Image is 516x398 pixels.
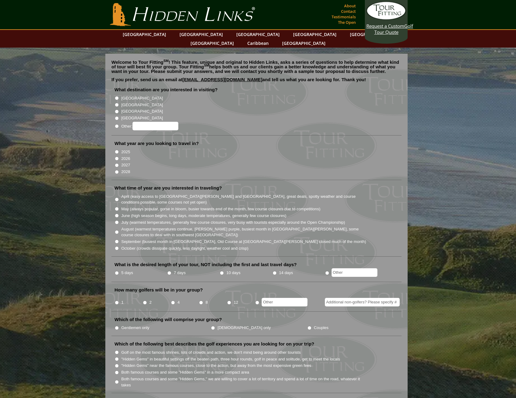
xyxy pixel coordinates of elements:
[314,325,329,331] label: Couples
[279,39,329,48] a: [GEOGRAPHIC_DATA]
[121,219,345,226] label: July (warmest temperatures, generally few course closures, very busy with tourists especially aro...
[121,369,249,375] label: Both famous courses and some "Hidden Gems" in a more compact area
[114,287,203,293] label: How many golfers will be in your group?
[114,140,199,147] label: What year are you looking to travel in?
[121,122,178,130] label: Other:
[149,299,151,306] label: 2
[121,270,133,276] label: 5 days
[121,299,123,306] label: 1
[121,213,286,219] label: June (high season begins, long days, moderate temperatures, generally few course closures)
[121,239,366,245] label: September (busiest month in [GEOGRAPHIC_DATA], Old Course at [GEOGRAPHIC_DATA][PERSON_NAME] close...
[114,341,314,347] label: Which of the following best describes the golf experiences you are looking for on your trip?
[121,162,130,168] label: 2027
[234,299,238,306] label: 12
[325,298,400,306] input: Additional non-golfers? Please specify #
[262,298,307,306] input: Other
[121,115,163,121] label: [GEOGRAPHIC_DATA]
[340,7,357,16] a: Contact
[121,194,367,205] label: April (easy access to [GEOGRAPHIC_DATA][PERSON_NAME] and [GEOGRAPHIC_DATA], great deals, spotty w...
[205,299,208,306] label: 8
[279,270,293,276] label: 14 days
[133,122,178,130] input: Other:
[176,30,226,39] a: [GEOGRAPHIC_DATA]
[114,185,222,191] label: What time of year are you interested in traveling?
[332,268,377,277] input: Other
[111,60,402,74] p: Welcome to Tour Fitting ! This feature, unique and original to Hidden Links, asks a series of que...
[218,325,271,331] label: [DEMOGRAPHIC_DATA] only
[174,270,186,276] label: 7 days
[121,325,149,331] label: Gentlemen only
[336,18,357,27] a: The Open
[233,30,283,39] a: [GEOGRAPHIC_DATA]
[187,39,237,48] a: [GEOGRAPHIC_DATA]
[121,108,163,114] label: [GEOGRAPHIC_DATA]
[114,262,297,268] label: What is the desired length of your tour, NOT including the first and last travel days?
[227,270,241,276] label: 10 days
[366,2,406,35] a: Request a CustomGolf Tour Quote
[114,87,218,93] label: What destination are you interested in visiting?
[120,30,169,39] a: [GEOGRAPHIC_DATA]
[121,226,367,238] label: August (warmest temperatures continue, [PERSON_NAME] purple, busiest month in [GEOGRAPHIC_DATA][P...
[121,95,163,101] label: [GEOGRAPHIC_DATA]
[163,59,169,63] sup: SM
[244,39,272,48] a: Caribbean
[121,363,311,369] label: "Hidden Gems" near the famous courses, close to the action, but away from the most expensive gree...
[347,30,396,39] a: [GEOGRAPHIC_DATA]
[121,102,163,108] label: [GEOGRAPHIC_DATA]
[177,299,180,306] label: 4
[114,317,222,323] label: Which of the following will comprise your group?
[366,23,404,29] span: Request a Custom
[121,376,367,388] label: Both famous courses and some "Hidden Gems," we are willing to cover a lot of territory and spend ...
[121,356,340,362] label: "Hidden Gems" in beautiful settings off the beaten path, three hour rounds, golf in peace and sol...
[121,206,320,212] label: May (always popular, gorse in bloom, busier towards end of the month, few course closures due to ...
[343,2,357,10] a: About
[121,169,130,175] label: 2028
[121,149,130,155] label: 2025
[290,30,340,39] a: [GEOGRAPHIC_DATA]
[121,156,130,162] label: 2026
[330,13,357,21] a: Testimonials
[121,349,301,356] label: Golf on the most famous shrines, lots of crowds and action, we don't mind being around other tour...
[183,77,263,82] a: [EMAIL_ADDRESS][DOMAIN_NAME]
[111,77,402,86] p: If you prefer, send us an email at and tell us what you are looking for. Thank you!
[204,63,209,67] sup: SM
[121,245,249,251] label: October (crowds dissipate quickly, less daylight, weather cool and crisp)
